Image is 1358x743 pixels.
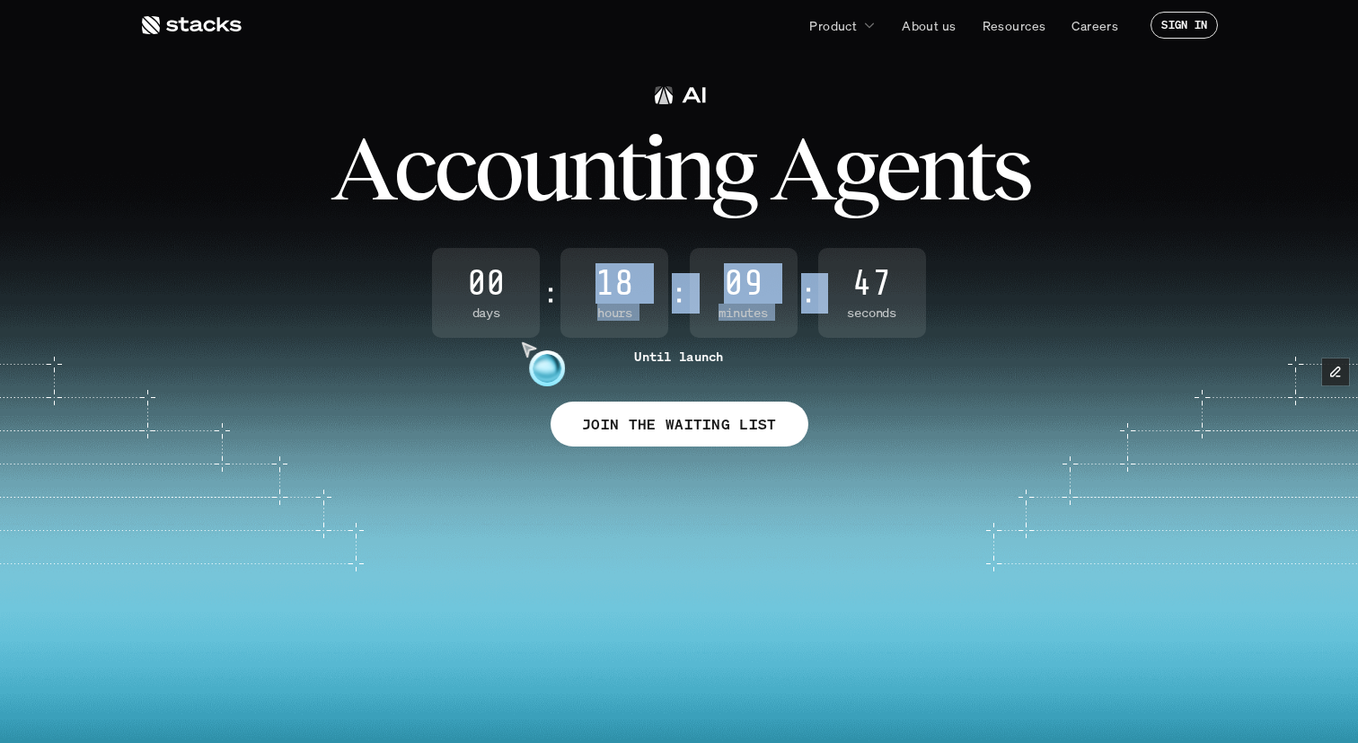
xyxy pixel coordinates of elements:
[1151,12,1218,39] a: SIGN IN
[672,278,685,308] strong: :
[568,128,616,208] span: n
[520,128,568,208] span: u
[543,278,557,308] strong: :
[902,16,956,35] p: About us
[663,128,711,208] span: n
[972,9,1057,41] a: Resources
[434,128,474,208] span: c
[582,411,777,438] p: JOIN THE WAITING LIST
[474,128,520,208] span: o
[432,305,540,321] span: Days
[690,266,798,302] span: 09
[770,128,833,208] span: A
[1071,16,1118,35] p: Careers
[642,128,663,208] span: i
[1161,19,1207,31] p: SIGN IN
[1322,358,1349,385] button: Edit Framer Content
[616,128,642,208] span: t
[432,266,540,302] span: 00
[560,305,668,321] span: Hours
[809,16,857,35] p: Product
[560,266,668,302] span: 18
[876,128,917,208] span: e
[801,278,815,308] strong: :
[891,9,966,41] a: About us
[711,128,754,208] span: g
[833,128,876,208] span: g
[983,16,1046,35] p: Resources
[966,128,992,208] span: t
[917,128,966,208] span: n
[1061,9,1129,41] a: Careers
[818,305,926,321] span: Seconds
[818,266,926,302] span: 47
[690,305,798,321] span: Minutes
[992,128,1028,208] span: s
[331,128,393,208] span: A
[393,128,434,208] span: c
